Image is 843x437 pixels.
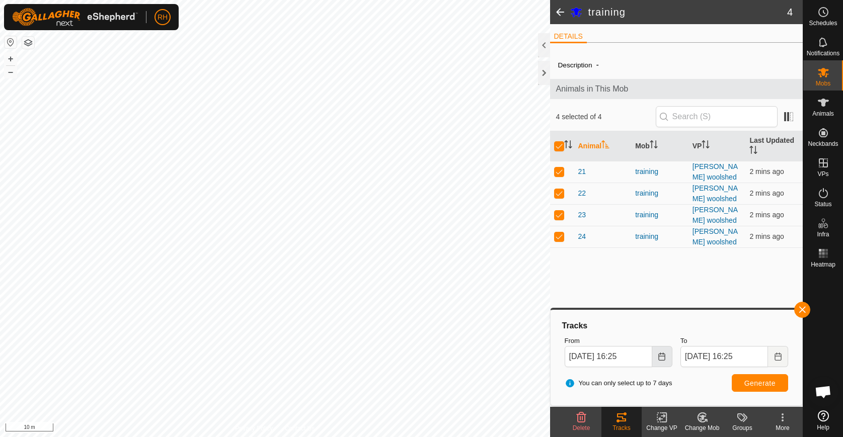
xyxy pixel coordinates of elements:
[642,423,682,432] div: Change VP
[601,142,609,150] p-sorticon: Activate to sort
[787,5,793,20] span: 4
[235,424,273,433] a: Privacy Policy
[631,131,688,161] th: Mob
[749,211,784,219] span: 23 Sept 2025, 4:23 pm
[809,20,837,26] span: Schedules
[744,379,776,387] span: Generate
[816,80,830,86] span: Mobs
[574,131,632,161] th: Animal
[5,66,17,78] button: –
[588,6,787,18] h2: training
[561,320,793,332] div: Tracks
[5,36,17,48] button: Reset Map
[732,374,788,392] button: Generate
[817,231,829,237] span: Infra
[635,188,684,199] div: training
[803,406,843,434] a: Help
[565,378,672,388] span: You can only select up to 7 days
[693,206,738,224] a: [PERSON_NAME] woolshed
[22,37,34,49] button: Map Layers
[578,231,586,242] span: 24
[650,142,658,150] p-sorticon: Activate to sort
[768,346,788,367] button: Choose Date
[693,184,738,203] a: [PERSON_NAME] woolshed
[693,227,738,246] a: [PERSON_NAME] woolshed
[158,12,168,23] span: RH
[578,166,586,177] span: 21
[652,346,672,367] button: Choose Date
[556,83,797,95] span: Animals in This Mob
[573,424,590,431] span: Delete
[807,50,839,56] span: Notifications
[601,423,642,432] div: Tracks
[722,423,762,432] div: Groups
[285,424,315,433] a: Contact Us
[749,189,784,197] span: 23 Sept 2025, 4:23 pm
[635,210,684,220] div: training
[688,131,746,161] th: VP
[592,56,603,73] span: -
[817,171,828,177] span: VPs
[578,188,586,199] span: 22
[635,166,684,177] div: training
[12,8,138,26] img: Gallagher Logo
[812,111,834,117] span: Animals
[749,232,784,240] span: 23 Sept 2025, 4:23 pm
[749,167,784,176] span: 23 Sept 2025, 4:23 pm
[556,112,656,122] span: 4 selected of 4
[817,424,829,430] span: Help
[558,61,592,69] label: Description
[635,231,684,242] div: training
[682,423,722,432] div: Change Mob
[550,31,587,43] li: DETAILS
[578,210,586,220] span: 23
[564,142,572,150] p-sorticon: Activate to sort
[745,131,803,161] th: Last Updated
[656,106,778,127] input: Search (S)
[565,336,672,346] label: From
[693,162,738,181] a: [PERSON_NAME] woolshed
[680,336,788,346] label: To
[749,147,757,155] p-sorticon: Activate to sort
[702,142,710,150] p-sorticon: Activate to sort
[811,261,835,268] span: Heatmap
[5,53,17,65] button: +
[762,423,803,432] div: More
[808,141,838,147] span: Neckbands
[808,377,838,407] div: Open chat
[814,201,831,207] span: Status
